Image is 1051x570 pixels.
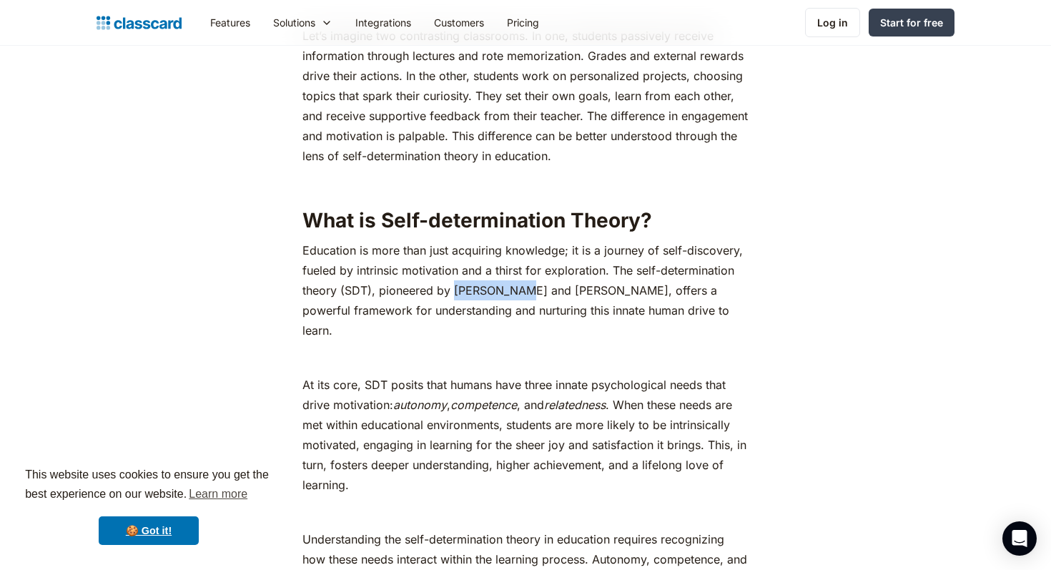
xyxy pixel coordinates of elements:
p: Education is more than just acquiring knowledge; it is a journey of self-discovery, fueled by int... [302,240,748,340]
em: relatedness [544,398,606,412]
span: This website uses cookies to ensure you get the best experience on our website. [25,466,272,505]
p: ‍ [302,348,748,368]
a: learn more about cookies [187,483,250,505]
div: Open Intercom Messenger [1002,521,1037,556]
div: cookieconsent [11,453,286,559]
a: Customers [423,6,495,39]
em: competence [450,398,517,412]
p: Let’s imagine two contrasting classrooms. In one, students passively receive information through ... [302,26,748,166]
p: ‍ [302,502,748,522]
a: Integrations [344,6,423,39]
div: Start for free [880,15,943,30]
div: Log in [817,15,848,30]
a: dismiss cookie message [99,516,199,545]
em: autonomy [393,398,447,412]
a: Start for free [869,9,954,36]
p: At its core, SDT posits that humans have three innate psychological needs that drive motivation: ... [302,375,748,495]
a: Features [199,6,262,39]
div: Solutions [262,6,344,39]
h2: What is Self-determination Theory? [302,207,748,233]
a: home [97,13,182,33]
div: Solutions [273,15,315,30]
a: Pricing [495,6,551,39]
a: Log in [805,8,860,37]
p: ‍ [302,173,748,193]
